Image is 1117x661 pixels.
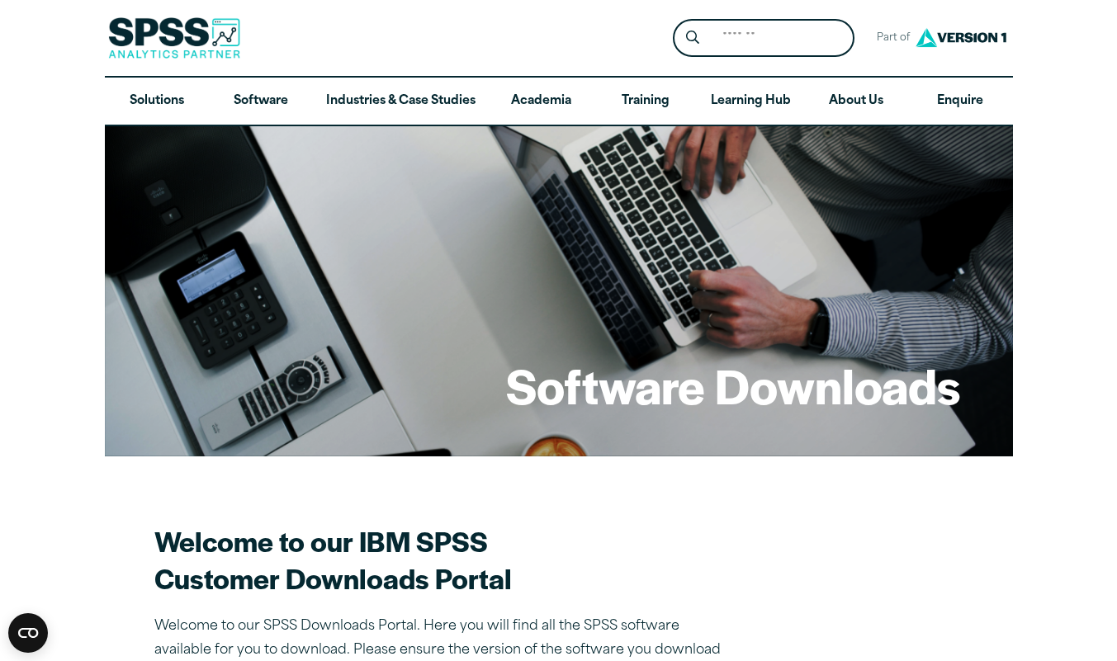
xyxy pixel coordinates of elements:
form: Site Header Search Form [673,19,854,58]
button: Open CMP widget [8,613,48,653]
a: Software [209,78,313,125]
a: Academia [489,78,593,125]
a: Solutions [105,78,209,125]
a: Training [593,78,697,125]
svg: Search magnifying glass icon [686,31,699,45]
h1: Software Downloads [506,353,960,418]
h2: Welcome to our IBM SPSS Customer Downloads Portal [154,522,732,597]
img: SPSS Analytics Partner [108,17,240,59]
span: Part of [868,26,911,50]
img: Version1 Logo [911,22,1011,53]
nav: Desktop version of site main menu [105,78,1013,125]
button: Search magnifying glass icon [677,23,708,54]
a: Enquire [908,78,1012,125]
a: About Us [804,78,908,125]
a: Learning Hub [698,78,804,125]
a: Industries & Case Studies [313,78,489,125]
